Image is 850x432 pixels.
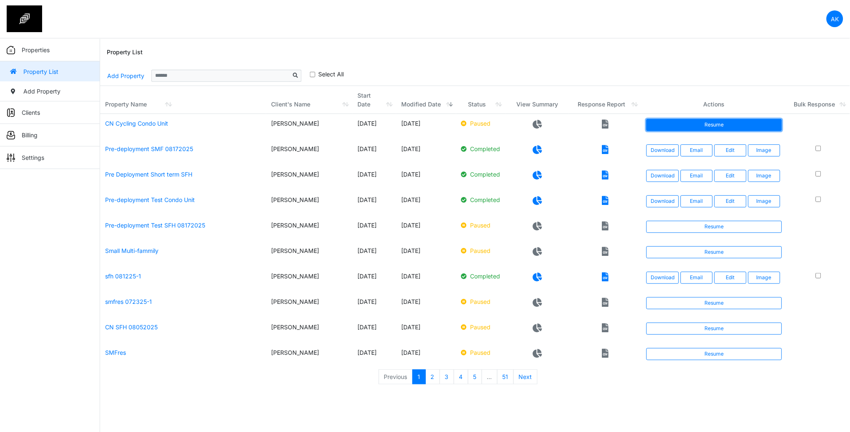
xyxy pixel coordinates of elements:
[105,247,158,254] a: Small Multi-fammily
[425,369,440,384] a: 2
[748,272,780,283] button: Image
[105,171,192,178] a: Pre Deployment Short term SFH
[353,216,396,241] td: [DATE]
[151,70,290,81] input: Sizing example input
[396,216,456,241] td: [DATE]
[266,292,352,318] td: [PERSON_NAME]
[646,348,782,360] a: Resume
[266,267,352,292] td: [PERSON_NAME]
[7,5,42,32] img: spp logo
[100,86,266,114] th: Property Name: activate to sort column ascending
[646,246,782,258] a: Resume
[396,267,456,292] td: [DATE]
[353,292,396,318] td: [DATE]
[748,170,780,182] button: Image
[353,318,396,343] td: [DATE]
[497,369,514,384] a: 51
[827,10,843,27] a: AK
[412,369,426,384] a: 1
[681,170,713,182] button: Email
[714,144,747,156] a: Edit
[646,195,679,207] a: Download
[105,273,141,280] a: sfh 081225-1
[396,241,456,267] td: [DATE]
[461,195,501,204] p: Completed
[266,86,352,114] th: Client's Name: activate to sort column ascending
[396,343,456,369] td: [DATE]
[506,86,569,114] th: View Summary
[714,170,747,182] a: Edit
[22,153,44,162] p: Settings
[456,86,506,114] th: Status: activate to sort column ascending
[353,241,396,267] td: [DATE]
[714,272,747,283] a: Edit
[396,292,456,318] td: [DATE]
[396,165,456,190] td: [DATE]
[681,144,713,156] button: Email
[7,46,15,54] img: sidemenu_properties.png
[396,318,456,343] td: [DATE]
[681,272,713,283] button: Email
[105,222,205,229] a: Pre-deployment Test SFH 08172025
[461,348,501,357] p: Paused
[461,221,501,230] p: Paused
[105,349,126,356] a: SMFres
[22,108,40,117] p: Clients
[748,144,780,156] button: Image
[266,190,352,216] td: [PERSON_NAME]
[105,298,152,305] a: smfres 072325-1
[353,86,396,114] th: Start Date: activate to sort column ascending
[353,190,396,216] td: [DATE]
[646,170,679,182] a: Download
[266,318,352,343] td: [PERSON_NAME]
[266,343,352,369] td: [PERSON_NAME]
[266,216,352,241] td: [PERSON_NAME]
[105,120,168,127] a: CN Cycling Condo Unit
[105,196,195,203] a: Pre-deployment Test Condo Unit
[22,131,38,139] p: Billing
[266,114,352,139] td: [PERSON_NAME]
[787,86,850,114] th: Bulk Response: activate to sort column ascending
[396,114,456,139] td: [DATE]
[646,323,782,334] a: Resume
[396,139,456,165] td: [DATE]
[353,267,396,292] td: [DATE]
[646,272,679,283] a: Download
[105,145,193,152] a: Pre-deployment SMF 08172025
[440,369,454,384] a: 3
[105,323,158,331] a: CN SFH 08052025
[318,70,344,78] label: Select All
[266,241,352,267] td: [PERSON_NAME]
[831,15,839,23] p: AK
[396,86,456,114] th: Modified Date: activate to sort column ascending
[454,369,468,384] a: 4
[646,119,782,131] a: Resume
[7,109,15,117] img: sidemenu_client.png
[107,49,143,56] h6: Property List
[569,86,641,114] th: Response Report: activate to sort column ascending
[461,272,501,280] p: Completed
[353,343,396,369] td: [DATE]
[266,139,352,165] td: [PERSON_NAME]
[353,114,396,139] td: [DATE]
[353,139,396,165] td: [DATE]
[22,45,50,54] p: Properties
[461,323,501,331] p: Paused
[461,246,501,255] p: Paused
[681,195,713,207] button: Email
[646,297,782,309] a: Resume
[714,195,747,207] a: Edit
[646,144,679,156] a: Download
[461,297,501,306] p: Paused
[461,119,501,128] p: Paused
[646,221,782,232] a: Resume
[468,369,482,384] a: 5
[513,369,538,384] a: Next
[748,195,780,207] button: Image
[353,165,396,190] td: [DATE]
[461,170,501,179] p: Completed
[396,190,456,216] td: [DATE]
[7,154,15,162] img: sidemenu_settings.png
[7,131,15,139] img: sidemenu_billing.png
[266,165,352,190] td: [PERSON_NAME]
